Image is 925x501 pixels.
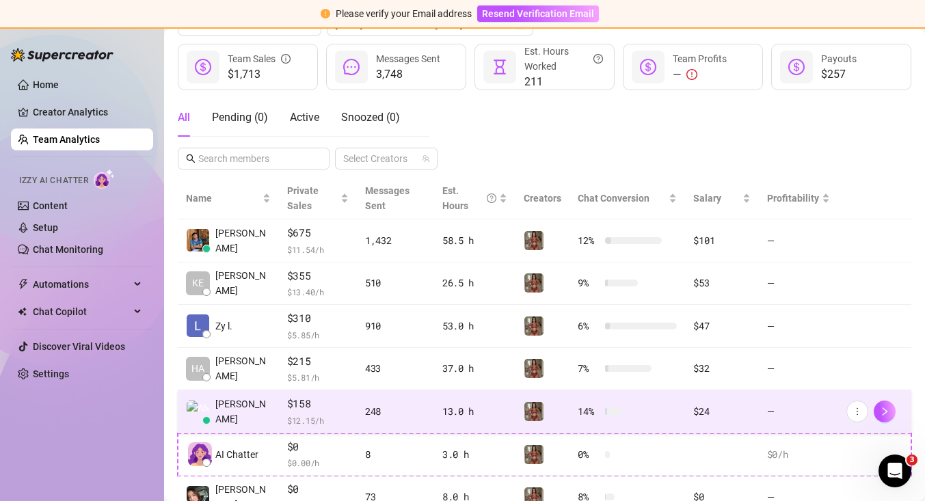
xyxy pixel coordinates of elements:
[578,193,649,204] span: Chat Conversion
[759,305,838,348] td: —
[422,154,430,163] span: team
[907,455,917,465] span: 3
[524,44,603,74] div: Est. Hours Worked
[287,353,349,370] span: $215
[365,404,426,419] div: 248
[376,53,440,64] span: Messages Sent
[365,185,410,211] span: Messages Sent
[524,445,544,464] img: Greek
[593,44,603,74] span: question-circle
[19,174,88,187] span: Izzy AI Chatter
[853,407,862,416] span: more
[524,402,544,421] img: Greek
[442,275,508,290] div: 26.5 h
[290,111,319,124] span: Active
[492,59,508,75] span: hourglass
[187,314,209,337] img: Zy lei
[178,178,279,219] th: Name
[18,307,27,316] img: Chat Copilot
[673,53,727,64] span: Team Profits
[186,154,196,163] span: search
[759,348,838,391] td: —
[287,328,349,342] span: $ 5.85 /h
[192,275,204,290] span: KE
[524,359,544,378] img: Greek
[281,51,291,66] span: info-circle
[524,316,544,336] img: Greek
[287,268,349,284] span: $355
[341,111,400,124] span: Snoozed ( 0 )
[33,101,142,123] a: Creator Analytics
[215,353,271,383] span: [PERSON_NAME]
[759,262,838,306] td: —
[442,233,508,248] div: 58.5 h
[33,301,130,323] span: Chat Copilot
[788,59,805,75] span: dollar-circle
[442,447,508,462] div: 3.0 h
[287,370,349,384] span: $ 5.81 /h
[187,229,209,252] img: Chester Tagayun…
[228,51,291,66] div: Team Sales
[693,275,750,290] div: $53
[178,109,190,126] div: All
[33,222,58,233] a: Setup
[287,481,349,498] span: $0
[287,414,349,427] span: $ 12.15 /h
[524,231,544,250] img: Greek
[195,59,211,75] span: dollar-circle
[693,361,750,376] div: $32
[821,53,857,64] span: Payouts
[673,66,727,83] div: —
[33,368,69,379] a: Settings
[767,447,830,462] div: $0 /h
[33,134,100,145] a: Team Analytics
[524,74,603,90] span: 211
[365,447,426,462] div: 8
[287,185,319,211] span: Private Sales
[336,6,472,21] div: Please verify your Email address
[759,219,838,262] td: —
[212,109,268,126] div: Pending ( 0 )
[287,225,349,241] span: $675
[693,233,750,248] div: $101
[879,455,911,487] iframe: Intercom live chat
[187,401,209,423] img: Alva K
[186,191,260,206] span: Name
[640,59,656,75] span: dollar-circle
[759,390,838,433] td: —
[287,396,349,412] span: $158
[215,268,271,298] span: [PERSON_NAME]
[228,66,291,83] span: $1,713
[287,456,349,470] span: $ 0.00 /h
[515,178,569,219] th: Creators
[482,8,594,19] span: Resend Verification Email
[33,200,68,211] a: Content
[693,404,750,419] div: $24
[442,183,497,213] div: Est. Hours
[33,244,103,255] a: Chat Monitoring
[33,79,59,90] a: Home
[578,404,600,419] span: 14 %
[33,341,125,352] a: Discover Viral Videos
[821,66,857,83] span: $257
[524,273,544,293] img: Greek
[487,183,496,213] span: question-circle
[693,193,721,204] span: Salary
[693,319,750,334] div: $47
[321,9,330,18] span: exclamation-circle
[578,275,600,290] span: 9 %
[188,442,212,466] img: izzy-ai-chatter-avatar-DDCN_rTZ.svg
[18,279,29,290] span: thunderbolt
[343,59,360,75] span: message
[198,151,310,166] input: Search members
[578,447,600,462] span: 0 %
[578,319,600,334] span: 6 %
[33,273,130,295] span: Automations
[578,361,600,376] span: 7 %
[686,69,697,80] span: exclamation-circle
[287,285,349,299] span: $ 13.40 /h
[767,193,819,204] span: Profitability
[365,361,426,376] div: 433
[215,447,258,462] span: AI Chatter
[191,361,204,376] span: HA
